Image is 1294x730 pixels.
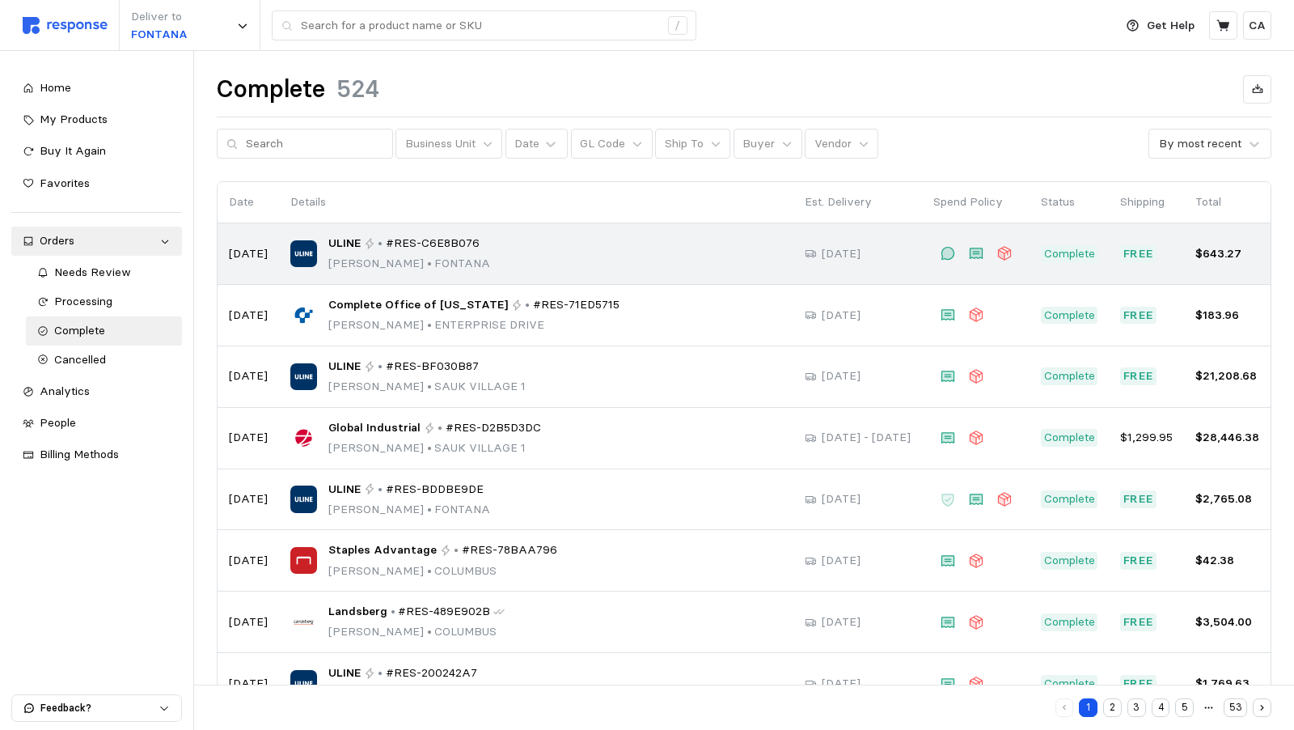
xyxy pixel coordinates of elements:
[336,74,379,105] h1: 524
[814,135,852,153] p: Vendor
[26,287,183,316] a: Processing
[26,258,183,287] a: Needs Review
[1123,490,1154,508] p: Free
[229,307,268,325] p: [DATE]
[11,227,182,256] a: Orders
[23,17,108,34] img: svg%3e
[328,501,490,519] p: [PERSON_NAME] FONTANA
[290,302,317,329] img: Complete Office of Wisconsin
[26,346,183,375] a: Cancelled
[822,552,861,570] p: [DATE]
[328,439,541,457] p: [PERSON_NAME] SAUK VILLAGE 1
[54,323,105,337] span: Complete
[398,603,490,621] span: #RES-489E902B
[290,193,782,211] p: Details
[328,235,361,253] span: ULINE
[1195,307,1259,325] p: $183.96
[391,603,395,621] p: •
[54,265,131,279] span: Needs Review
[1123,245,1154,263] p: Free
[328,664,361,682] span: ULINE
[1117,11,1204,41] button: Get Help
[533,296,620,314] span: #RES-71ED5715
[40,143,106,158] span: Buy It Again
[805,193,911,211] p: Est. Delivery
[822,307,861,325] p: [DATE]
[822,429,911,447] p: [DATE] - [DATE]
[290,424,317,451] img: Global Industrial
[1159,135,1241,152] div: By most recent
[805,129,878,159] button: Vendor
[386,235,480,253] span: #RES-C6E8B076
[1195,675,1259,693] p: $1,769.63
[1044,552,1095,570] p: Complete
[301,11,659,40] input: Search for a product name or SKU
[229,245,268,263] p: [DATE]
[1044,613,1095,631] p: Complete
[290,670,317,697] img: ULINE
[1243,11,1271,40] button: CA
[655,129,730,159] button: Ship To
[26,316,183,346] a: Complete
[328,623,505,641] p: [PERSON_NAME] COLUMBUS
[229,675,268,693] p: [DATE]
[217,74,325,105] h1: Complete
[424,379,434,393] span: •
[40,415,76,430] span: People
[54,352,106,367] span: Cancelled
[1044,367,1095,385] p: Complete
[328,481,361,499] span: ULINE
[131,26,188,44] p: FONTANA
[290,240,317,267] img: ULINE
[1195,245,1259,263] p: $643.27
[40,701,159,715] p: Feedback?
[11,409,182,438] a: People
[290,363,317,390] img: ULINE
[328,358,361,376] span: ULINE
[822,490,861,508] p: [DATE]
[328,378,526,396] p: [PERSON_NAME] SAUK VILLAGE 1
[424,317,434,332] span: •
[378,235,383,253] p: •
[580,135,625,153] p: GL Code
[424,502,434,516] span: •
[1041,193,1097,211] p: Status
[1195,613,1259,631] p: $3,504.00
[1044,429,1095,447] p: Complete
[1224,698,1247,717] button: 53
[12,695,181,721] button: Feedback?
[11,137,182,166] a: Buy It Again
[290,486,317,512] img: ULINE
[1175,698,1194,717] button: 5
[734,129,802,159] button: Buyer
[229,367,268,385] p: [DATE]
[1123,613,1154,631] p: Free
[424,256,434,270] span: •
[1147,17,1195,35] p: Get Help
[386,664,477,682] span: #RES-200242A7
[1123,307,1154,325] p: Free
[1120,429,1173,447] p: $1,299.95
[571,129,653,159] button: GL Code
[822,367,861,385] p: [DATE]
[1044,307,1095,325] p: Complete
[378,664,383,682] p: •
[40,176,90,190] span: Favorites
[822,613,861,631] p: [DATE]
[290,609,317,635] img: Landsberg
[1195,193,1259,211] p: Total
[933,193,1018,211] p: Spend Policy
[328,296,508,314] span: Complete Office of [US_STATE]
[229,552,268,570] p: [DATE]
[290,547,317,574] img: Staples Advantage
[1123,367,1154,385] p: Free
[229,613,268,631] p: [DATE]
[386,481,484,499] span: #RES-BDDBE9DE
[1249,17,1266,35] p: CA
[1127,698,1146,717] button: 3
[1079,698,1097,717] button: 1
[1044,675,1095,693] p: Complete
[1123,675,1154,693] p: Free
[424,440,434,455] span: •
[668,16,687,36] div: /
